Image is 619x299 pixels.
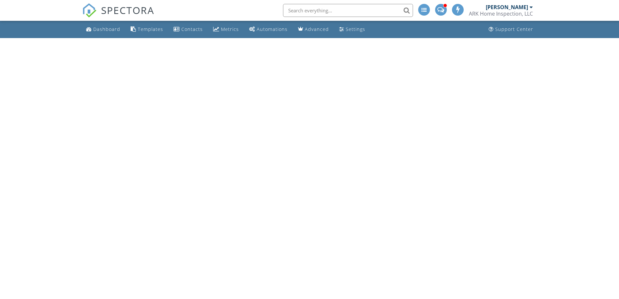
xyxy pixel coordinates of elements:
[469,10,533,17] div: ARK Home Inspection, LLC
[82,3,97,18] img: The Best Home Inspection Software - Spectora
[211,23,241,35] a: Metrics
[257,26,288,32] div: Automations
[495,26,533,32] div: Support Center
[138,26,163,32] div: Templates
[84,23,123,35] a: Dashboard
[221,26,239,32] div: Metrics
[486,4,528,10] div: [PERSON_NAME]
[101,3,154,17] span: SPECTORA
[181,26,203,32] div: Contacts
[283,4,413,17] input: Search everything...
[171,23,205,35] a: Contacts
[247,23,290,35] a: Automations (Advanced)
[305,26,329,32] div: Advanced
[128,23,166,35] a: Templates
[295,23,331,35] a: Advanced
[82,9,154,22] a: SPECTORA
[486,23,536,35] a: Support Center
[93,26,120,32] div: Dashboard
[346,26,365,32] div: Settings
[337,23,368,35] a: Settings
